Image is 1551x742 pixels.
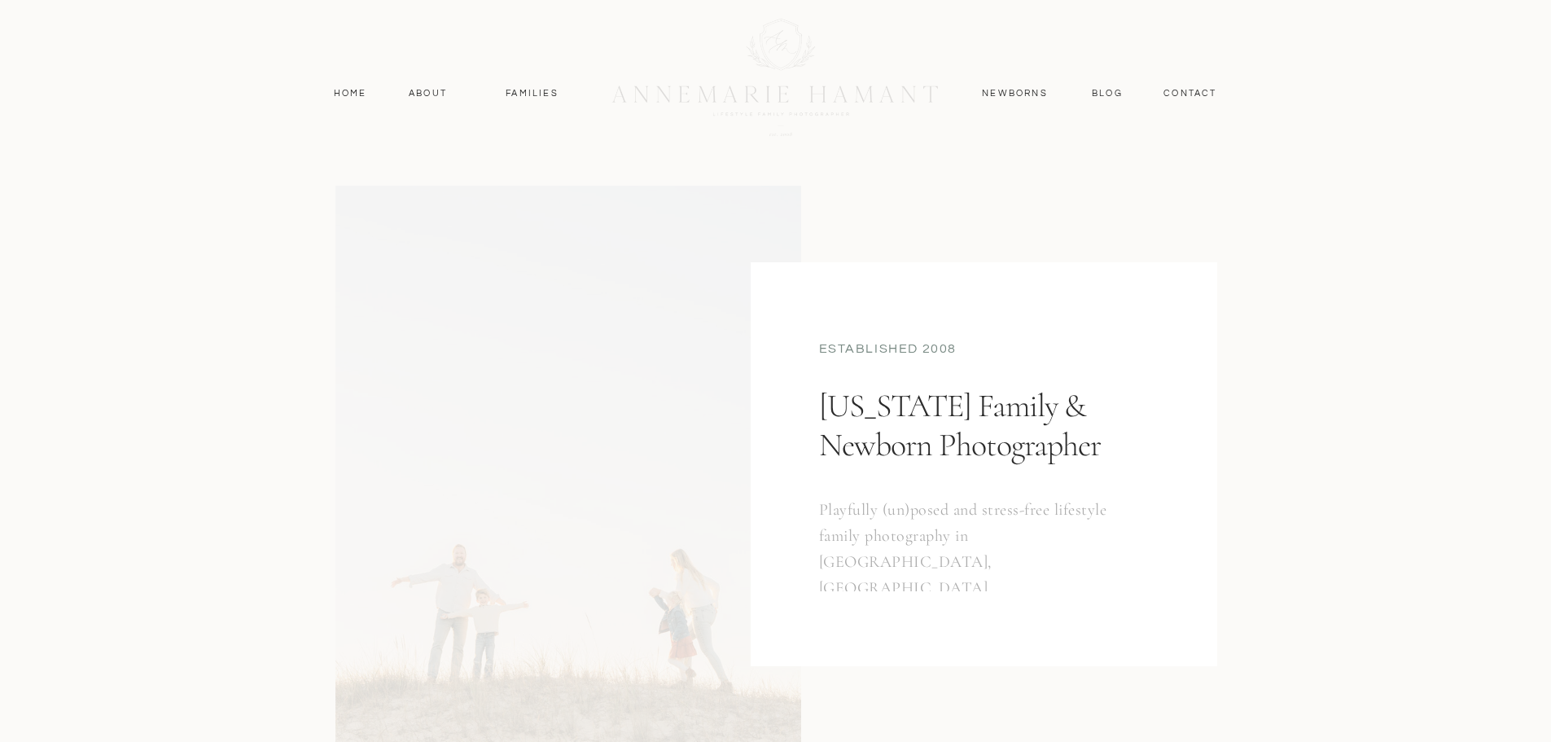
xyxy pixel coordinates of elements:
[405,86,452,101] a: About
[496,86,569,101] a: Families
[326,86,375,101] a: Home
[976,86,1054,101] a: Newborns
[819,340,1150,362] div: established 2008
[1155,86,1226,101] a: contact
[1089,86,1127,101] a: Blog
[819,386,1141,527] h1: [US_STATE] Family & Newborn Photographer
[819,497,1126,591] h3: Playfully (un)posed and stress-free lifestyle family photography in [GEOGRAPHIC_DATA], [GEOGRAPHI...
